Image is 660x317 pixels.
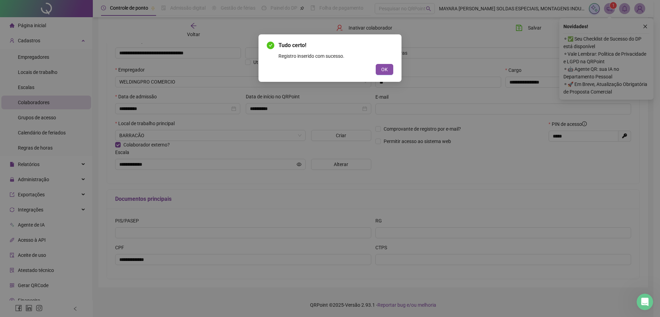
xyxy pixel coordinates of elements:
[278,53,344,59] span: Registro inserido com sucesso.
[381,66,388,73] span: OK
[267,42,274,49] span: check-circle
[637,294,653,310] iframe: Intercom live chat
[278,42,306,48] span: Tudo certo!
[376,64,393,75] button: OK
